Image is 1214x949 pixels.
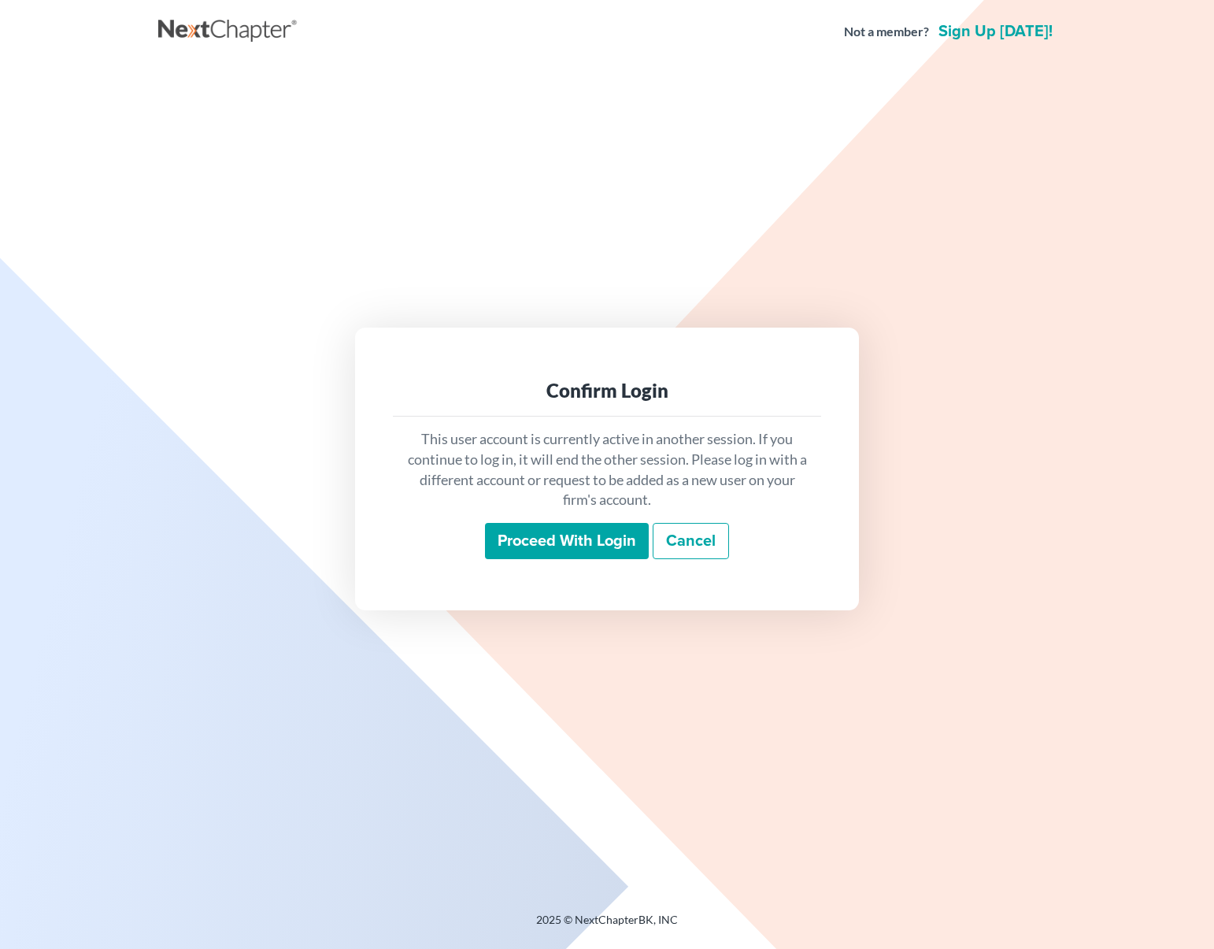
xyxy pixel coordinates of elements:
[844,23,929,41] strong: Not a member?
[653,523,729,559] a: Cancel
[485,523,649,559] input: Proceed with login
[158,912,1056,940] div: 2025 © NextChapterBK, INC
[405,378,809,403] div: Confirm Login
[405,429,809,510] p: This user account is currently active in another session. If you continue to log in, it will end ...
[935,24,1056,39] a: Sign up [DATE]!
